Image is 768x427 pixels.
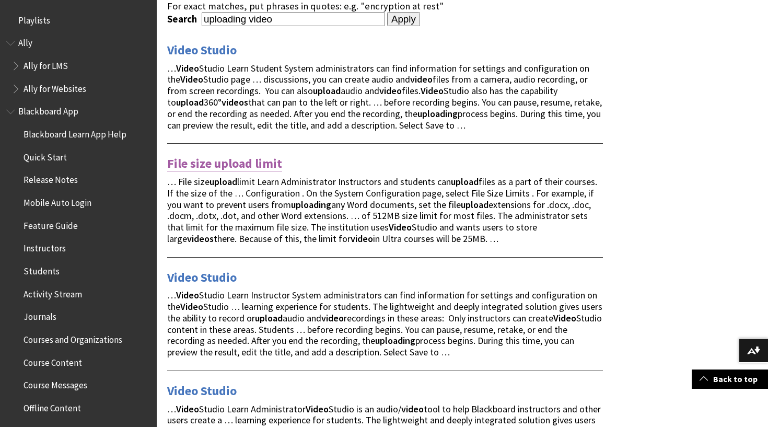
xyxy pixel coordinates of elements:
span: Quick Start [24,148,67,163]
a: Video Studio [167,42,237,59]
span: Feature Guide [24,217,78,231]
strong: videos [187,233,214,245]
strong: Video [180,73,203,85]
a: File size upload limit [167,155,282,172]
strong: Video [176,289,199,301]
span: Offline Content [24,399,81,413]
strong: uploading [375,334,415,347]
strong: videos [222,96,248,108]
strong: Video [176,403,199,415]
span: Instructors [24,240,66,254]
div: For exact matches, put phrases in quotes: e.g. "encryption at rest" [167,1,603,12]
span: Students [24,262,60,276]
span: … File size limit Learn Administrator Instructors and students can files as a part of their cours... [167,176,597,245]
strong: upload [451,176,479,188]
strong: video [379,85,402,97]
span: Course Content [24,354,82,368]
span: Playlists [18,11,50,26]
strong: video [321,312,344,324]
span: Mobile Auto Login [24,194,91,208]
nav: Book outline for Anthology Ally Help [6,34,150,98]
nav: Book outline for Playlists [6,11,150,29]
strong: Video [553,312,576,324]
strong: upload [176,96,204,108]
strong: Video [389,221,412,233]
a: Video Studio [167,269,237,286]
strong: video [410,73,433,85]
span: Blackboard Learn App Help [24,125,126,140]
a: Back to top [692,370,768,389]
strong: upload [255,312,283,324]
span: Activity Stream [24,285,82,299]
span: Ally for Websites [24,80,86,94]
strong: upload [313,85,341,97]
span: Course Messages [24,377,87,391]
input: Apply [387,12,420,27]
span: Ally for LMS [24,57,68,71]
a: Video Studio [167,383,237,399]
span: Blackboard App [18,103,78,117]
strong: Video [421,85,444,97]
strong: video [351,233,373,245]
span: … Studio Learn Instructor System administrators can find information for settings and configurati... [167,289,602,358]
strong: uploading [291,199,331,211]
strong: upload [461,199,488,211]
label: Search [167,13,200,25]
strong: uploading [417,108,458,120]
span: … Studio Learn Student System administrators can find information for settings and configuration ... [167,62,602,131]
strong: video [401,403,424,415]
span: Journals [24,308,56,322]
span: Courses and Organizations [24,331,122,345]
strong: Video [176,62,199,74]
strong: Video [306,403,329,415]
span: Ally [18,34,32,49]
strong: upload [210,176,237,188]
span: Release Notes [24,171,78,186]
strong: Video [180,301,203,313]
